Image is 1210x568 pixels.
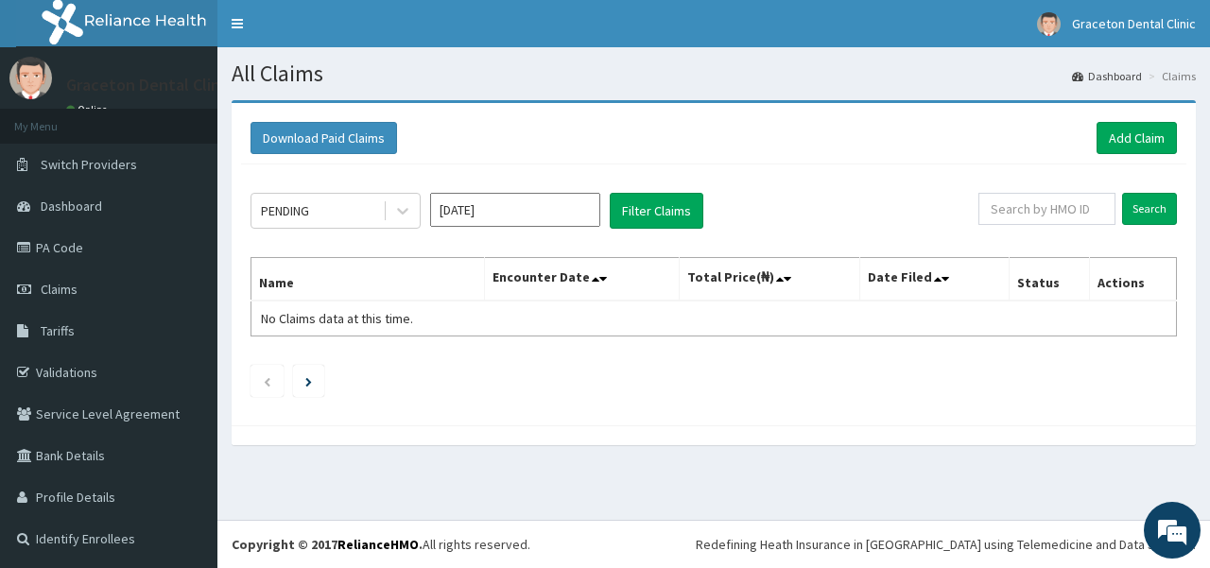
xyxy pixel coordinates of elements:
th: Name [251,258,485,301]
button: Download Paid Claims [251,122,397,154]
a: Next page [305,372,312,389]
a: Previous page [263,372,271,389]
li: Claims [1144,68,1196,84]
div: Redefining Heath Insurance in [GEOGRAPHIC_DATA] using Telemedicine and Data Science! [696,535,1196,554]
th: Encounter Date [484,258,679,301]
a: Online [66,103,112,116]
p: Graceton Dental Clinic [66,77,233,94]
th: Date Filed [859,258,1009,301]
a: Add Claim [1097,122,1177,154]
h1: All Claims [232,61,1196,86]
footer: All rights reserved. [217,520,1210,568]
span: Graceton Dental Clinic [1072,15,1196,32]
th: Actions [1089,258,1176,301]
span: Dashboard [41,198,102,215]
img: User Image [1037,12,1061,36]
span: No Claims data at this time. [261,310,413,327]
input: Search by HMO ID [978,193,1115,225]
th: Status [1009,258,1089,301]
strong: Copyright © 2017 . [232,536,423,553]
a: Dashboard [1072,68,1142,84]
a: RelianceHMO [337,536,419,553]
span: Switch Providers [41,156,137,173]
input: Search [1122,193,1177,225]
button: Filter Claims [610,193,703,229]
div: PENDING [261,201,309,220]
input: Select Month and Year [430,193,600,227]
span: Tariffs [41,322,75,339]
th: Total Price(₦) [679,258,859,301]
span: Claims [41,281,78,298]
img: User Image [9,57,52,99]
